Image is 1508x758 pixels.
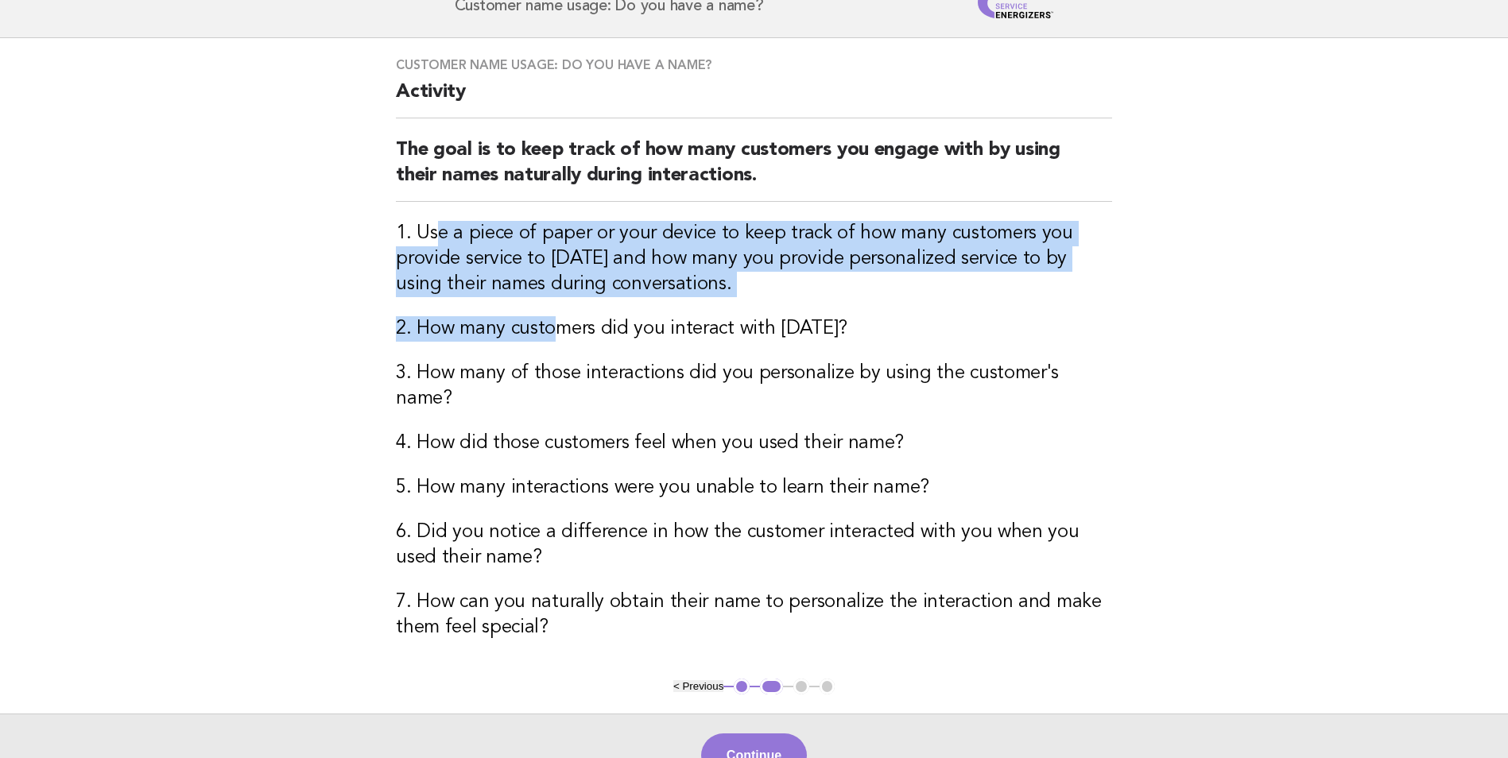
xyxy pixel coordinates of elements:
h3: 2. How many customers did you interact with [DATE]? [396,316,1112,342]
button: 2 [760,679,783,694]
h3: 6. Did you notice a difference in how the customer interacted with you when you used their name? [396,520,1112,570]
h2: The goal is to keep track of how many customers you engage with by using their names naturally du... [396,137,1112,202]
h3: Customer name usage: Do you have a name? [396,57,1112,73]
h2: Activity [396,79,1112,118]
h3: 5. How many interactions were you unable to learn their name? [396,475,1112,501]
h3: 7. How can you naturally obtain their name to personalize the interaction and make them feel spec... [396,590,1112,640]
h3: 3. How many of those interactions did you personalize by using the customer's name? [396,361,1112,412]
h3: 4. How did those customers feel when you used their name? [396,431,1112,456]
button: < Previous [673,680,723,692]
button: 1 [734,679,750,694]
h3: 1. Use a piece of paper or your device to keep track of how many customers you provide service to... [396,221,1112,297]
